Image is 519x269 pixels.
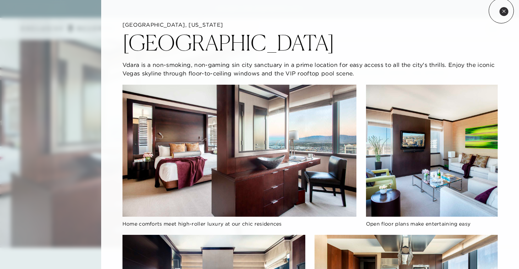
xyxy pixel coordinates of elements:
[122,21,498,28] h5: [GEOGRAPHIC_DATA], [US_STATE]
[486,236,519,269] iframe: To enrich screen reader interactions, please activate Accessibility in Grammarly extension settings
[122,221,282,227] span: Home comforts meet high-roller luxury at our chic residences
[122,32,334,53] h2: [GEOGRAPHIC_DATA]
[366,221,470,227] span: Open floor plans make entertaining easy
[122,60,498,78] p: Vdara is a non-smoking, non-gaming sin city sanctuary in a prime location for easy access to all ...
